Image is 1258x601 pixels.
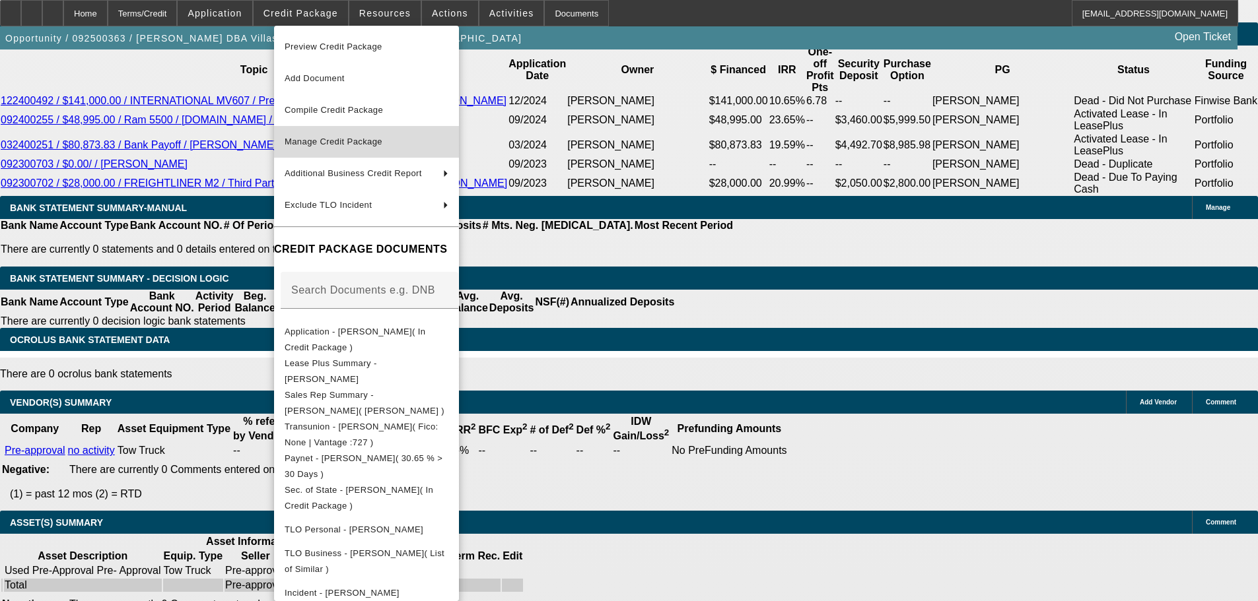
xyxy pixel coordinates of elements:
span: TLO Personal - [PERSON_NAME] [285,524,423,534]
span: Additional Business Credit Report [285,168,422,178]
span: Manage Credit Package [285,137,382,146]
button: Paynet - Manuel Villa Jr.( 30.65 % > 30 Days ) [274,451,459,482]
span: Sec. of State - [PERSON_NAME]( In Credit Package ) [285,485,433,511]
span: Compile Credit Package [285,105,383,115]
button: Sales Rep Summary - Manuel Villa Jr.( Workman, Taylor ) [274,387,459,419]
button: TLO Business - Manuel Villa Jr.( List of Similar ) [274,546,459,577]
button: Application - Manuel Villa Jr.( In Credit Package ) [274,324,459,356]
mat-label: Search Documents e.g. DNB [291,284,435,296]
span: Application - [PERSON_NAME]( In Credit Package ) [285,327,425,352]
span: Add Document [285,73,345,83]
span: Sales Rep Summary - [PERSON_NAME]( [PERSON_NAME] ) [285,390,444,416]
span: TLO Business - [PERSON_NAME]( List of Similar ) [285,548,444,574]
span: Lease Plus Summary - [PERSON_NAME] [285,358,377,384]
button: TLO Personal - Villa, Manuel [274,514,459,546]
button: Lease Plus Summary - Manuel Villa Jr. [274,356,459,387]
button: Sec. of State - Manuel Villa Jr.( In Credit Package ) [274,482,459,514]
h4: CREDIT PACKAGE DOCUMENTS [274,241,459,257]
span: Incident - [PERSON_NAME] [285,588,400,598]
button: Transunion - Villa, Manuel( Fico: None | Vantage :727 ) [274,419,459,451]
span: Exclude TLO Incident [285,200,372,210]
span: Preview Credit Package [285,42,382,51]
span: Transunion - [PERSON_NAME]( Fico: None | Vantage :727 ) [285,422,438,447]
span: Paynet - [PERSON_NAME]( 30.65 % > 30 Days ) [285,453,442,479]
